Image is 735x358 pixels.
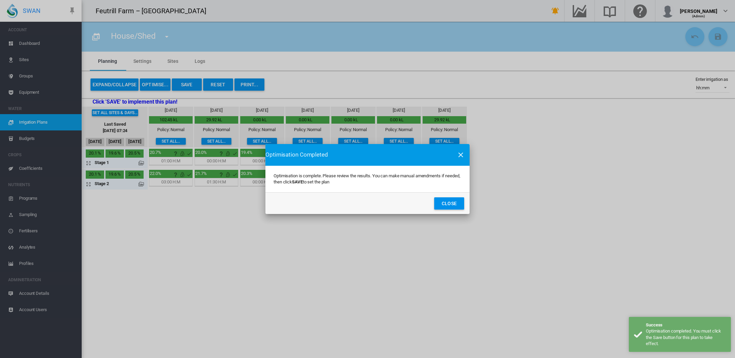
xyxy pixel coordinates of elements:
div: Success [646,322,726,328]
div: Optimisation completed. You must click the Save button for this plan to take effect. [646,328,726,347]
b: SAVE [292,179,303,184]
button: icon-close [454,148,468,162]
button: Close [434,197,464,210]
div: Success Optimisation completed. You must click the Save button for this plan to take effect. [629,317,731,352]
p: Optimisation is complete. Please review the results. You can make manual amendments if needed, th... [274,173,461,185]
span: Optimisation Completed [265,151,328,159]
md-dialog: Optimisation is ... [265,144,470,214]
md-icon: icon-close [457,151,465,159]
